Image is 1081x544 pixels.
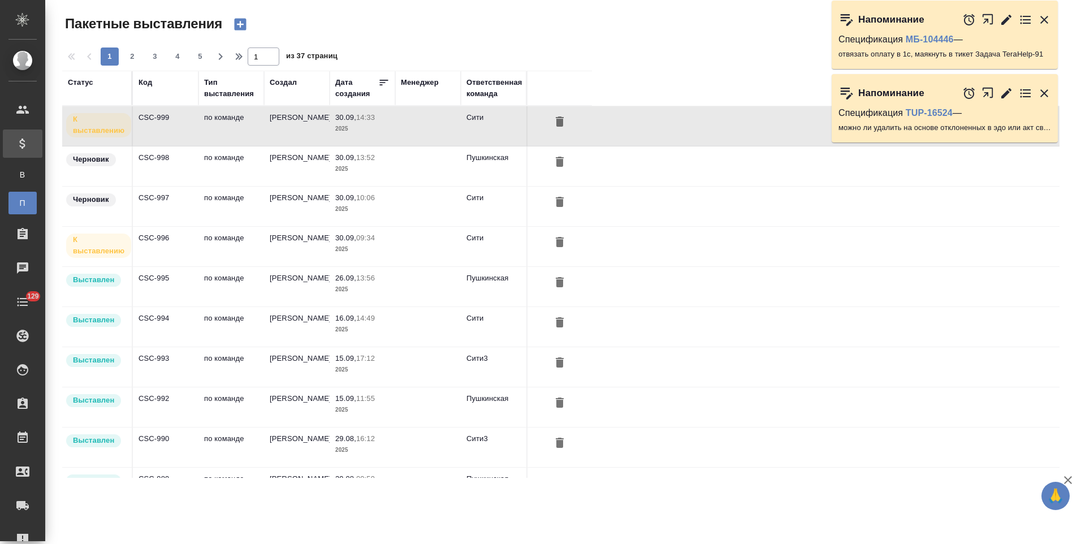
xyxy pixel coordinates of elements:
[191,51,209,62] span: 5
[335,324,390,335] p: 2025
[461,428,526,467] td: Сити3
[466,77,522,100] div: Ответственная команда
[204,77,258,100] div: Тип выставления
[133,106,198,146] td: CSC-999
[264,106,330,146] td: [PERSON_NAME]
[264,468,330,507] td: [PERSON_NAME]
[168,51,187,62] span: 4
[335,123,390,135] p: 2025
[335,314,356,322] p: 16.09,
[68,77,93,88] div: Статус
[858,88,924,99] p: Напоминание
[335,434,356,443] p: 29.08,
[335,163,390,175] p: 2025
[198,428,264,467] td: по команде
[335,284,390,295] p: 2025
[133,347,198,387] td: CSC-993
[858,14,924,25] p: Напоминание
[461,106,526,146] td: Сити
[356,434,375,443] p: 16:12
[356,394,375,403] p: 11:55
[550,433,569,454] button: Удалить
[264,146,330,186] td: [PERSON_NAME]
[962,13,976,27] button: Отложить
[1000,13,1013,27] button: Редактировать
[356,234,375,242] p: 09:34
[906,34,954,44] a: МБ-104446
[550,192,569,213] button: Удалить
[1019,13,1032,27] button: Перейти в todo
[838,34,1051,45] p: Спецификация —
[191,48,209,66] button: 5
[401,77,439,88] div: Менеджер
[461,307,526,347] td: Сити
[335,244,390,255] p: 2025
[133,146,198,186] td: CSC-998
[550,112,569,133] button: Удалить
[335,274,356,282] p: 26.09,
[123,48,141,66] button: 2
[8,192,37,214] a: П
[146,51,164,62] span: 3
[461,387,526,427] td: Пушкинская
[1046,484,1065,508] span: 🙏
[3,288,42,316] a: 129
[198,267,264,306] td: по команде
[146,48,164,66] button: 3
[461,267,526,306] td: Пушкинская
[14,169,31,180] span: В
[264,187,330,226] td: [PERSON_NAME]
[198,146,264,186] td: по команде
[286,49,338,66] span: из 37 страниц
[198,106,264,146] td: по команде
[335,444,390,456] p: 2025
[356,354,375,362] p: 17:12
[838,122,1051,133] p: можно ли удалить на основе отклоненных в эдо или акт сверки обязательно?
[1037,13,1051,27] button: Закрыть
[270,77,297,88] div: Создал
[461,227,526,266] td: Сити
[356,274,375,282] p: 13:56
[133,267,198,306] td: CSC-995
[133,428,198,467] td: CSC-990
[335,77,378,100] div: Дата создания
[198,387,264,427] td: по команде
[62,15,222,33] span: Пакетные выставления
[461,187,526,226] td: Сити
[962,87,976,100] button: Отложить
[73,475,114,486] p: Выставлен
[20,291,46,302] span: 129
[8,163,37,186] a: В
[168,48,187,66] button: 4
[356,193,375,202] p: 10:06
[133,187,198,226] td: CSC-997
[14,197,31,209] span: П
[461,347,526,387] td: Сити3
[133,307,198,347] td: CSC-994
[838,107,1051,119] p: Спецификация —
[133,468,198,507] td: CSC-989
[73,194,109,205] p: Черновик
[335,153,356,162] p: 30.09,
[550,232,569,253] button: Удалить
[1037,87,1051,100] button: Закрыть
[198,227,264,266] td: по команде
[335,354,356,362] p: 15.09,
[139,77,152,88] div: Код
[335,234,356,242] p: 30.09,
[550,152,569,173] button: Удалить
[227,15,254,34] button: Создать
[73,355,114,366] p: Выставлен
[335,404,390,416] p: 2025
[335,204,390,215] p: 2025
[73,114,124,136] p: К выставлению
[1041,482,1070,510] button: 🙏
[838,49,1051,60] p: отвязать оплату в 1с, маякнуть в тикет Задача TeraHelp-91
[335,364,390,375] p: 2025
[198,187,264,226] td: по команде
[356,314,375,322] p: 14:49
[264,428,330,467] td: [PERSON_NAME]
[550,273,569,293] button: Удалить
[335,474,356,483] p: 29.08,
[73,154,109,165] p: Черновик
